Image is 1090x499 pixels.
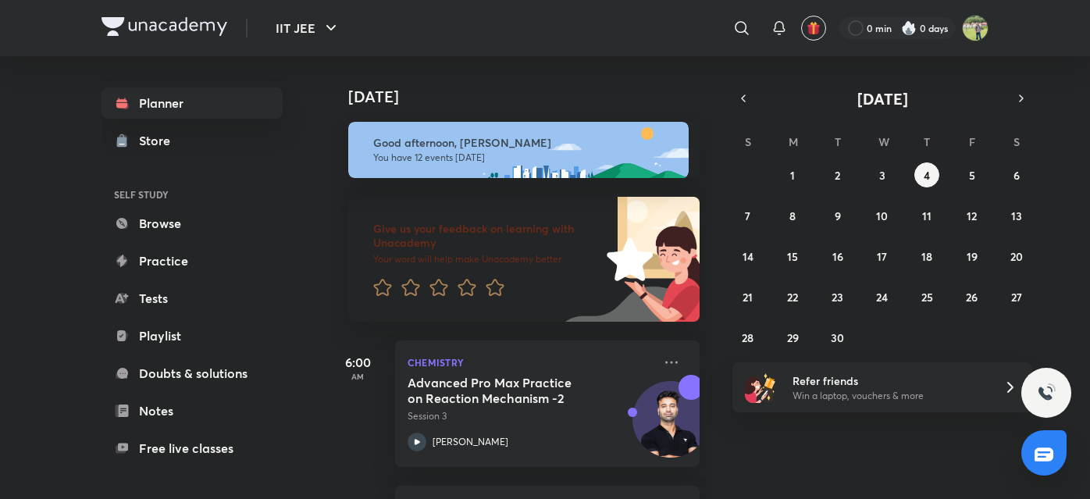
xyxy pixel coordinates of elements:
[780,325,805,350] button: September 29, 2025
[787,249,798,264] abbr: September 15, 2025
[967,249,978,264] abbr: September 19, 2025
[745,209,750,223] abbr: September 7, 2025
[780,203,805,228] button: September 8, 2025
[736,325,761,350] button: September 28, 2025
[373,136,675,150] h6: Good afternoon, [PERSON_NAME]
[1004,284,1029,309] button: September 27, 2025
[870,162,895,187] button: September 3, 2025
[408,375,602,406] h5: Advanced Pro Max Practice on Reaction Mechanism -2
[1010,249,1023,264] abbr: September 20, 2025
[825,284,850,309] button: September 23, 2025
[922,209,931,223] abbr: September 11, 2025
[754,87,1010,109] button: [DATE]
[102,358,283,389] a: Doubts & solutions
[969,134,975,149] abbr: Friday
[879,168,885,183] abbr: September 3, 2025
[102,17,227,40] a: Company Logo
[914,203,939,228] button: September 11, 2025
[921,290,933,305] abbr: September 25, 2025
[835,168,840,183] abbr: September 2, 2025
[745,134,751,149] abbr: Sunday
[1013,134,1020,149] abbr: Saturday
[743,290,753,305] abbr: September 21, 2025
[554,197,700,322] img: feedback_image
[736,284,761,309] button: September 21, 2025
[878,134,889,149] abbr: Wednesday
[373,222,601,250] h6: Give us your feedback on learning with Unacademy
[1013,168,1020,183] abbr: September 6, 2025
[825,203,850,228] button: September 9, 2025
[960,162,985,187] button: September 5, 2025
[102,395,283,426] a: Notes
[102,433,283,464] a: Free live classes
[921,249,932,264] abbr: September 18, 2025
[793,372,985,389] h6: Refer friends
[914,244,939,269] button: September 18, 2025
[787,290,798,305] abbr: September 22, 2025
[831,330,844,345] abbr: September 30, 2025
[835,134,841,149] abbr: Tuesday
[825,244,850,269] button: September 16, 2025
[139,131,180,150] div: Store
[870,284,895,309] button: September 24, 2025
[348,122,689,178] img: afternoon
[924,134,930,149] abbr: Thursday
[433,435,508,449] p: [PERSON_NAME]
[326,372,389,381] p: AM
[745,372,776,403] img: referral
[736,244,761,269] button: September 14, 2025
[870,203,895,228] button: September 10, 2025
[914,284,939,309] button: September 25, 2025
[1004,162,1029,187] button: September 6, 2025
[102,181,283,208] h6: SELF STUDY
[1037,383,1056,402] img: ttu
[793,389,985,403] p: Win a laptop, vouchers & more
[924,168,930,183] abbr: September 4, 2025
[807,21,821,35] img: avatar
[789,134,798,149] abbr: Monday
[832,290,843,305] abbr: September 23, 2025
[780,284,805,309] button: September 22, 2025
[825,325,850,350] button: September 30, 2025
[102,87,283,119] a: Planner
[825,162,850,187] button: September 2, 2025
[801,16,826,41] button: avatar
[901,20,917,36] img: streak
[102,245,283,276] a: Practice
[742,330,753,345] abbr: September 28, 2025
[1011,209,1022,223] abbr: September 13, 2025
[373,253,601,266] p: Your word will help make Unacademy better
[790,168,795,183] abbr: September 1, 2025
[736,203,761,228] button: September 7, 2025
[102,125,283,156] a: Store
[960,244,985,269] button: September 19, 2025
[876,290,888,305] abbr: September 24, 2025
[326,353,389,372] h5: 6:00
[780,162,805,187] button: September 1, 2025
[835,209,841,223] abbr: September 9, 2025
[914,162,939,187] button: September 4, 2025
[1004,244,1029,269] button: September 20, 2025
[787,330,799,345] abbr: September 29, 2025
[960,203,985,228] button: September 12, 2025
[1011,290,1022,305] abbr: September 27, 2025
[266,12,350,44] button: IIT JEE
[102,17,227,36] img: Company Logo
[780,244,805,269] button: September 15, 2025
[877,249,887,264] abbr: September 17, 2025
[960,284,985,309] button: September 26, 2025
[832,249,843,264] abbr: September 16, 2025
[966,290,978,305] abbr: September 26, 2025
[348,87,715,106] h4: [DATE]
[102,283,283,314] a: Tests
[743,249,753,264] abbr: September 14, 2025
[857,88,908,109] span: [DATE]
[373,151,675,164] p: You have 12 events [DATE]
[969,168,975,183] abbr: September 5, 2025
[102,320,283,351] a: Playlist
[408,353,653,372] p: Chemistry
[789,209,796,223] abbr: September 8, 2025
[967,209,977,223] abbr: September 12, 2025
[876,209,888,223] abbr: September 10, 2025
[102,208,283,239] a: Browse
